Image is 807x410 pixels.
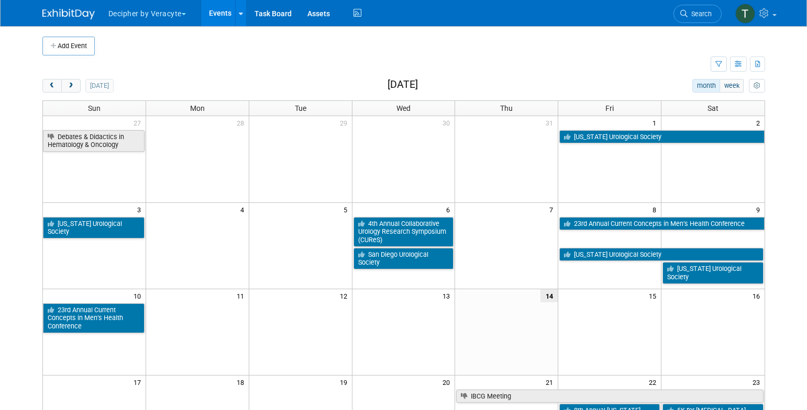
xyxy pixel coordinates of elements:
[559,248,763,261] a: [US_STATE] Urological Society
[673,5,722,23] a: Search
[339,289,352,302] span: 12
[42,37,95,55] button: Add Event
[85,79,113,93] button: [DATE]
[751,289,765,302] span: 16
[545,116,558,129] span: 31
[540,289,558,302] span: 14
[441,116,455,129] span: 30
[651,203,661,216] span: 8
[735,4,755,24] img: Tony Alvarado
[749,79,765,93] button: myCustomButton
[754,83,760,89] i: Personalize Calendar
[441,375,455,389] span: 20
[353,248,454,269] a: San Diego Urological Society
[236,289,249,302] span: 11
[236,375,249,389] span: 18
[559,217,764,231] a: 23rd Annual Current Concepts in Men’s Health Conference
[545,375,558,389] span: 21
[136,203,146,216] span: 3
[295,104,306,112] span: Tue
[339,116,352,129] span: 29
[751,375,765,389] span: 23
[692,79,720,93] button: month
[559,130,764,144] a: [US_STATE] Urological Society
[648,375,661,389] span: 22
[43,130,145,152] a: Debates & Didactics in Hematology & Oncology
[61,79,81,93] button: next
[755,116,765,129] span: 2
[648,289,661,302] span: 15
[441,289,455,302] span: 13
[388,79,418,90] h2: [DATE]
[353,217,454,247] a: 4th Annual Collaborative Urology Research Symposium (CUReS)
[339,375,352,389] span: 19
[132,116,146,129] span: 27
[132,375,146,389] span: 17
[500,104,513,112] span: Thu
[43,217,145,238] a: [US_STATE] Urological Society
[88,104,101,112] span: Sun
[342,203,352,216] span: 5
[396,104,411,112] span: Wed
[707,104,718,112] span: Sat
[688,10,712,18] span: Search
[132,289,146,302] span: 10
[43,303,145,333] a: 23rd Annual Current Concepts in Men’s Health Conference
[456,390,763,403] a: IBCG Meeting
[662,262,763,283] a: [US_STATE] Urological Society
[548,203,558,216] span: 7
[42,9,95,19] img: ExhibitDay
[720,79,744,93] button: week
[236,116,249,129] span: 28
[42,79,62,93] button: prev
[445,203,455,216] span: 6
[651,116,661,129] span: 1
[605,104,614,112] span: Fri
[755,203,765,216] span: 9
[239,203,249,216] span: 4
[190,104,205,112] span: Mon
